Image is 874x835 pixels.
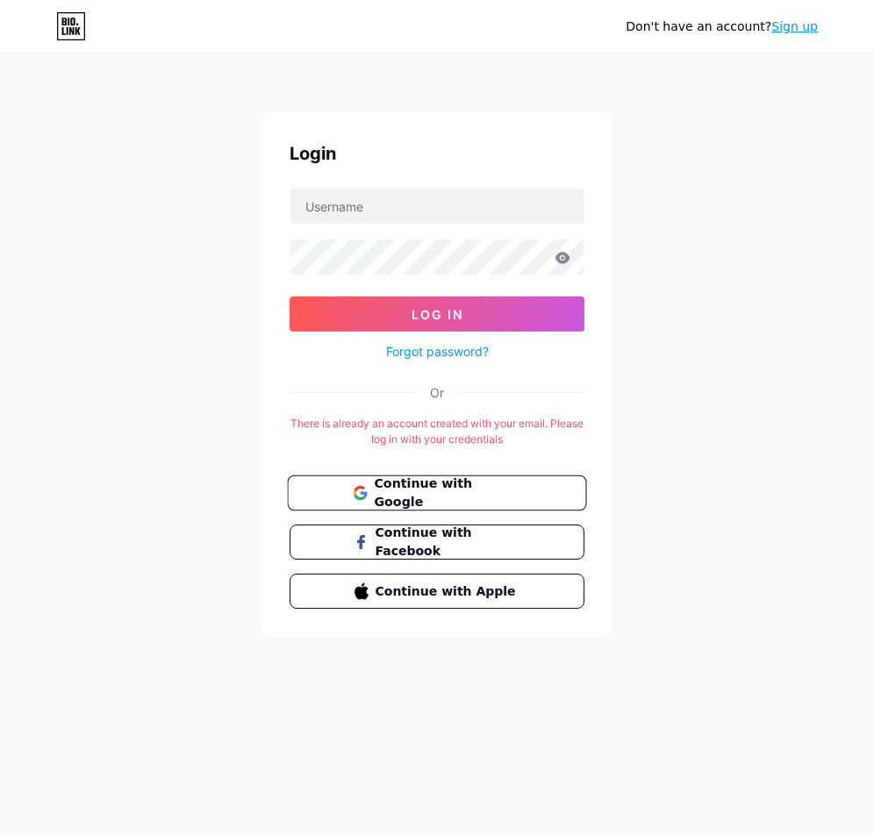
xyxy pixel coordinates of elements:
button: Continue with Facebook [290,525,584,560]
a: Sign up [771,19,818,33]
span: Continue with Facebook [376,524,520,560]
button: Log In [290,296,584,332]
span: Log In [412,307,463,322]
div: Or [430,383,444,402]
a: Continue with Google [290,475,584,510]
div: There is already an account created with your email. Please log in with your credentials [290,416,584,447]
span: Continue with Apple [376,582,520,601]
span: Continue with Google [374,475,520,512]
button: Continue with Google [287,475,586,511]
a: Forgot password? [386,342,489,360]
button: Continue with Apple [290,574,584,609]
div: Login [290,140,584,167]
input: Username [290,189,584,224]
div: Don't have an account? [626,18,818,36]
